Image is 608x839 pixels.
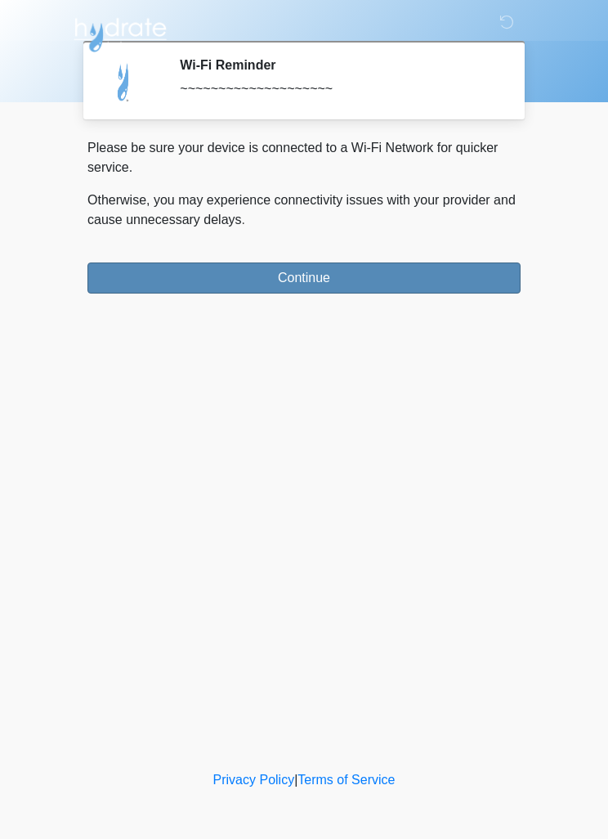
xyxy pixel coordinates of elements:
[71,12,169,53] img: Hydrate IV Bar - Scottsdale Logo
[87,262,521,294] button: Continue
[180,79,496,99] div: ~~~~~~~~~~~~~~~~~~~~
[213,773,295,787] a: Privacy Policy
[294,773,297,787] a: |
[242,213,245,227] span: .
[297,773,395,787] a: Terms of Service
[87,191,521,230] p: Otherwise, you may experience connectivity issues with your provider and cause unnecessary delays
[87,138,521,177] p: Please be sure your device is connected to a Wi-Fi Network for quicker service.
[100,57,149,106] img: Agent Avatar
